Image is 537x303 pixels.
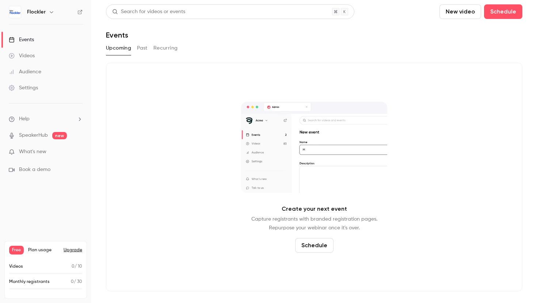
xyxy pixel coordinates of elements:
[72,263,82,270] p: / 10
[484,4,522,19] button: Schedule
[112,8,185,16] div: Search for videos or events
[106,31,128,39] h1: Events
[71,279,82,285] p: / 30
[64,247,82,253] button: Upgrade
[9,246,24,255] span: Free
[71,280,74,284] span: 0
[72,264,75,269] span: 0
[9,263,23,270] p: Videos
[282,205,347,213] p: Create your next event
[19,115,30,123] span: Help
[19,166,50,174] span: Book a demo
[106,42,131,54] button: Upcoming
[439,4,481,19] button: New video
[9,279,50,285] p: Monthly registrants
[52,132,67,139] span: new
[9,6,21,18] img: Flockler
[19,132,48,139] a: SpeakerHub
[28,247,59,253] span: Plan usage
[9,52,35,59] div: Videos
[9,115,83,123] li: help-dropdown-opener
[295,238,334,253] button: Schedule
[9,36,34,43] div: Events
[19,148,46,156] span: What's new
[153,42,178,54] button: Recurring
[251,215,377,232] p: Capture registrants with branded registration pages. Repurpose your webinar once it's over.
[9,84,38,92] div: Settings
[137,42,148,54] button: Past
[9,68,41,75] div: Audience
[27,8,46,16] h6: Flockler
